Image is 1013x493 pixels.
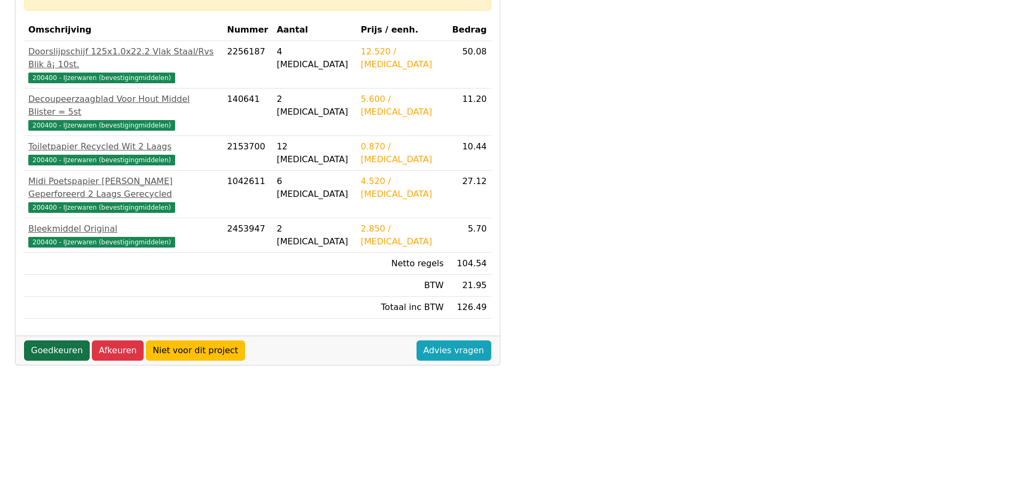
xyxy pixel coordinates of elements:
[28,93,218,118] div: Decoupeerzaagblad Voor Hout Middel Blister = 5st
[361,175,444,201] div: 4.520 / [MEDICAL_DATA]
[357,19,448,41] th: Prijs / eenh.
[448,136,491,171] td: 10.44
[361,93,444,118] div: 5.600 / [MEDICAL_DATA]
[24,340,90,361] a: Goedkeuren
[223,89,272,136] td: 140641
[357,253,448,275] td: Netto regels
[28,140,218,166] a: Toiletpapier Recycled Wit 2 Laags200400 - IJzerwaren (bevestigingmiddelen)
[28,93,218,131] a: Decoupeerzaagblad Voor Hout Middel Blister = 5st200400 - IJzerwaren (bevestigingmiddelen)
[28,73,175,83] span: 200400 - IJzerwaren (bevestigingmiddelen)
[448,297,491,319] td: 126.49
[357,297,448,319] td: Totaal inc BTW
[361,45,444,71] div: 12.520 / [MEDICAL_DATA]
[361,140,444,166] div: 0.870 / [MEDICAL_DATA]
[272,19,356,41] th: Aantal
[223,218,272,253] td: 2453947
[28,155,175,165] span: 200400 - IJzerwaren (bevestigingmiddelen)
[448,19,491,41] th: Bedrag
[28,45,218,84] a: Doorslijpschijf 125x1.0x22.2 Vlak Staal/Rvs Blik ã¡ 10st.200400 - IJzerwaren (bevestigingmiddelen)
[448,89,491,136] td: 11.20
[28,222,218,248] a: Bleekmiddel Original200400 - IJzerwaren (bevestigingmiddelen)
[277,45,352,71] div: 4 [MEDICAL_DATA]
[357,275,448,297] td: BTW
[448,218,491,253] td: 5.70
[277,222,352,248] div: 2 [MEDICAL_DATA]
[146,340,245,361] a: Niet voor dit project
[223,136,272,171] td: 2153700
[28,120,175,131] span: 200400 - IJzerwaren (bevestigingmiddelen)
[28,175,218,201] div: Midi Poetspapier [PERSON_NAME] Geperforeerd 2 Laags Gerecycled
[277,140,352,166] div: 12 [MEDICAL_DATA]
[28,237,175,248] span: 200400 - IJzerwaren (bevestigingmiddelen)
[223,171,272,218] td: 1042611
[28,175,218,213] a: Midi Poetspapier [PERSON_NAME] Geperforeerd 2 Laags Gerecycled200400 - IJzerwaren (bevestigingmid...
[277,93,352,118] div: 2 [MEDICAL_DATA]
[28,140,218,153] div: Toiletpapier Recycled Wit 2 Laags
[223,19,272,41] th: Nummer
[28,45,218,71] div: Doorslijpschijf 125x1.0x22.2 Vlak Staal/Rvs Blik ã¡ 10st.
[28,222,218,235] div: Bleekmiddel Original
[28,202,175,213] span: 200400 - IJzerwaren (bevestigingmiddelen)
[448,171,491,218] td: 27.12
[361,222,444,248] div: 2.850 / [MEDICAL_DATA]
[448,41,491,89] td: 50.08
[92,340,144,361] a: Afkeuren
[417,340,491,361] a: Advies vragen
[24,19,223,41] th: Omschrijving
[448,253,491,275] td: 104.54
[448,275,491,297] td: 21.95
[277,175,352,201] div: 6 [MEDICAL_DATA]
[223,41,272,89] td: 2256187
